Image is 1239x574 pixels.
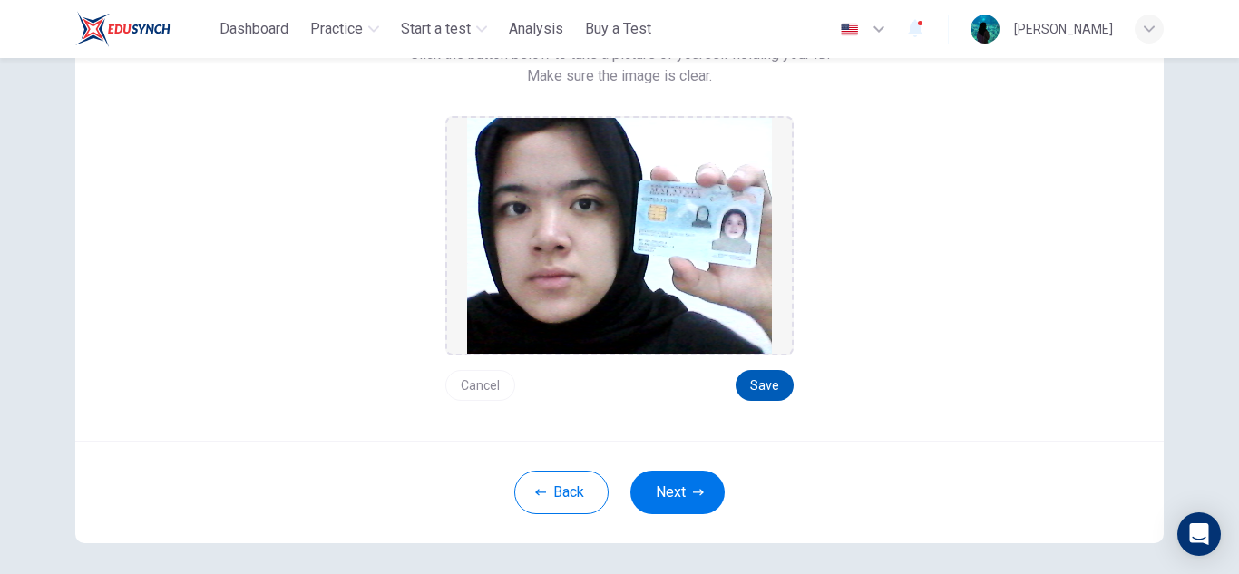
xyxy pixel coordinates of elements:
[401,18,471,40] span: Start a test
[630,471,725,514] button: Next
[502,13,571,45] button: Analysis
[527,65,712,87] span: Make sure the image is clear.
[394,13,494,45] button: Start a test
[971,15,1000,44] img: Profile picture
[212,13,296,45] button: Dashboard
[578,13,659,45] button: Buy a Test
[514,471,609,514] button: Back
[220,18,288,40] span: Dashboard
[303,13,386,45] button: Practice
[736,370,794,401] button: Save
[467,118,772,354] img: preview screemshot
[75,11,171,47] img: ELTC logo
[585,18,651,40] span: Buy a Test
[509,18,563,40] span: Analysis
[445,370,515,401] button: Cancel
[1177,512,1221,556] div: Open Intercom Messenger
[75,11,212,47] a: ELTC logo
[310,18,363,40] span: Practice
[1014,18,1113,40] div: [PERSON_NAME]
[838,23,861,36] img: en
